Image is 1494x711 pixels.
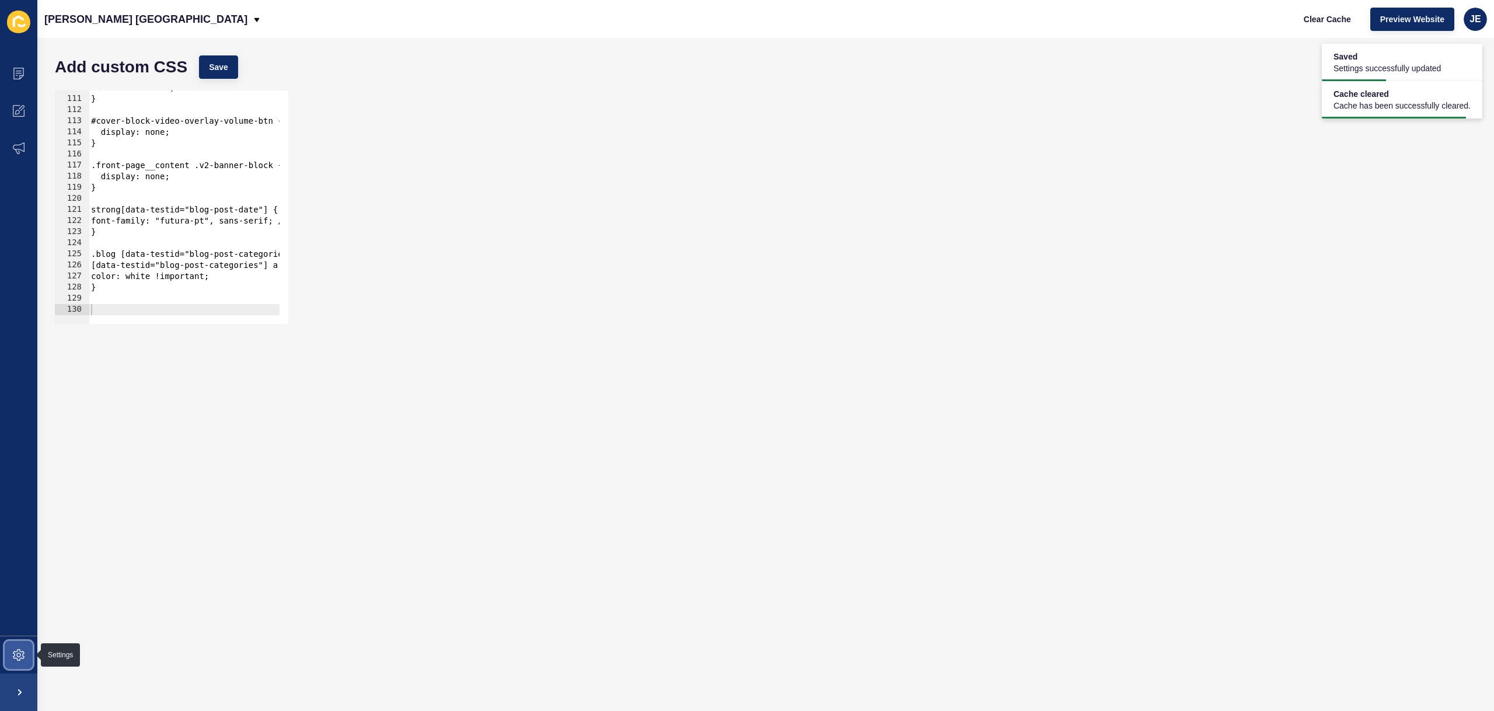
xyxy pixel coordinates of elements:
[1380,13,1444,25] span: Preview Website
[55,204,89,215] div: 121
[55,182,89,193] div: 119
[55,127,89,138] div: 114
[55,282,89,293] div: 128
[55,104,89,116] div: 112
[55,238,89,249] div: 124
[209,61,228,73] span: Save
[1334,88,1471,100] span: Cache cleared
[55,249,89,260] div: 125
[55,149,89,160] div: 116
[1304,13,1351,25] span: Clear Cache
[1294,8,1361,31] button: Clear Cache
[55,160,89,171] div: 117
[55,226,89,238] div: 123
[55,138,89,149] div: 115
[55,260,89,271] div: 126
[55,271,89,282] div: 127
[55,116,89,127] div: 113
[55,215,89,226] div: 122
[1334,62,1441,74] span: Settings successfully updated
[48,650,73,660] div: Settings
[55,61,187,73] h1: Add custom CSS
[1469,13,1481,25] span: JE
[1370,8,1454,31] button: Preview Website
[55,193,89,204] div: 120
[55,293,89,304] div: 129
[1334,51,1441,62] span: Saved
[55,93,89,104] div: 111
[55,304,89,315] div: 130
[55,171,89,182] div: 118
[199,55,238,79] button: Save
[44,5,247,34] p: [PERSON_NAME] [GEOGRAPHIC_DATA]
[1334,100,1471,111] span: Cache has been successfully cleared.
